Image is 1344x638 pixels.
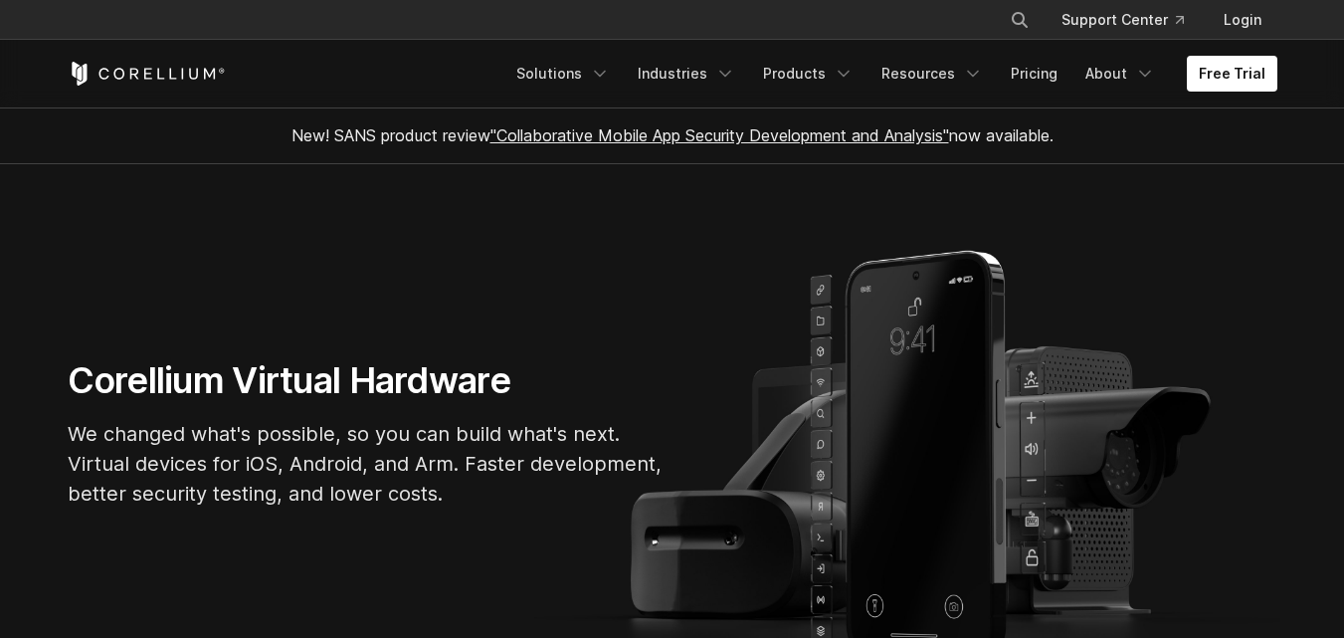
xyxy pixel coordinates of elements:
a: Login [1208,2,1277,38]
h1: Corellium Virtual Hardware [68,358,665,403]
a: Resources [869,56,995,92]
button: Search [1002,2,1038,38]
a: Corellium Home [68,62,226,86]
a: "Collaborative Mobile App Security Development and Analysis" [490,125,949,145]
div: Navigation Menu [986,2,1277,38]
a: Free Trial [1187,56,1277,92]
a: Support Center [1046,2,1200,38]
a: Industries [626,56,747,92]
a: About [1073,56,1167,92]
div: Navigation Menu [504,56,1277,92]
p: We changed what's possible, so you can build what's next. Virtual devices for iOS, Android, and A... [68,419,665,509]
a: Products [751,56,865,92]
a: Solutions [504,56,622,92]
span: New! SANS product review now available. [291,125,1054,145]
a: Pricing [999,56,1069,92]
